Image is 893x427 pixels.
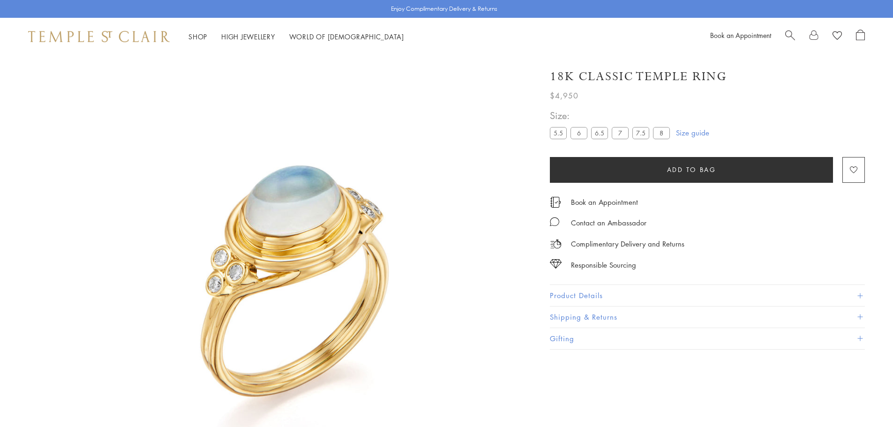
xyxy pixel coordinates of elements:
[785,30,795,44] a: Search
[188,32,207,41] a: ShopShop
[289,32,404,41] a: World of [DEMOGRAPHIC_DATA]World of [DEMOGRAPHIC_DATA]
[710,30,771,40] a: Book an Appointment
[571,217,646,229] div: Contact an Ambassador
[550,108,674,123] span: Size:
[570,127,587,139] label: 6
[676,128,709,137] a: Size guide
[571,259,636,271] div: Responsible Sourcing
[550,90,578,102] span: $4,950
[833,30,842,44] a: View Wishlist
[188,31,404,43] nav: Main navigation
[550,307,865,328] button: Shipping & Returns
[550,238,562,250] img: icon_delivery.svg
[550,68,727,85] h1: 18K Classic Temple Ring
[550,328,865,349] button: Gifting
[667,165,716,175] span: Add to bag
[391,4,497,14] p: Enjoy Complimentary Delivery & Returns
[550,217,559,226] img: MessageIcon-01_2.svg
[571,197,638,207] a: Book an Appointment
[856,30,865,44] a: Open Shopping Bag
[612,127,629,139] label: 7
[846,383,884,418] iframe: Gorgias live chat messenger
[550,197,561,208] img: icon_appointment.svg
[653,127,670,139] label: 8
[550,157,833,183] button: Add to bag
[571,238,684,250] p: Complimentary Delivery and Returns
[550,285,865,306] button: Product Details
[550,259,562,269] img: icon_sourcing.svg
[550,127,567,139] label: 5.5
[221,32,275,41] a: High JewelleryHigh Jewellery
[28,31,170,42] img: Temple St. Clair
[632,127,649,139] label: 7.5
[591,127,608,139] label: 6.5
